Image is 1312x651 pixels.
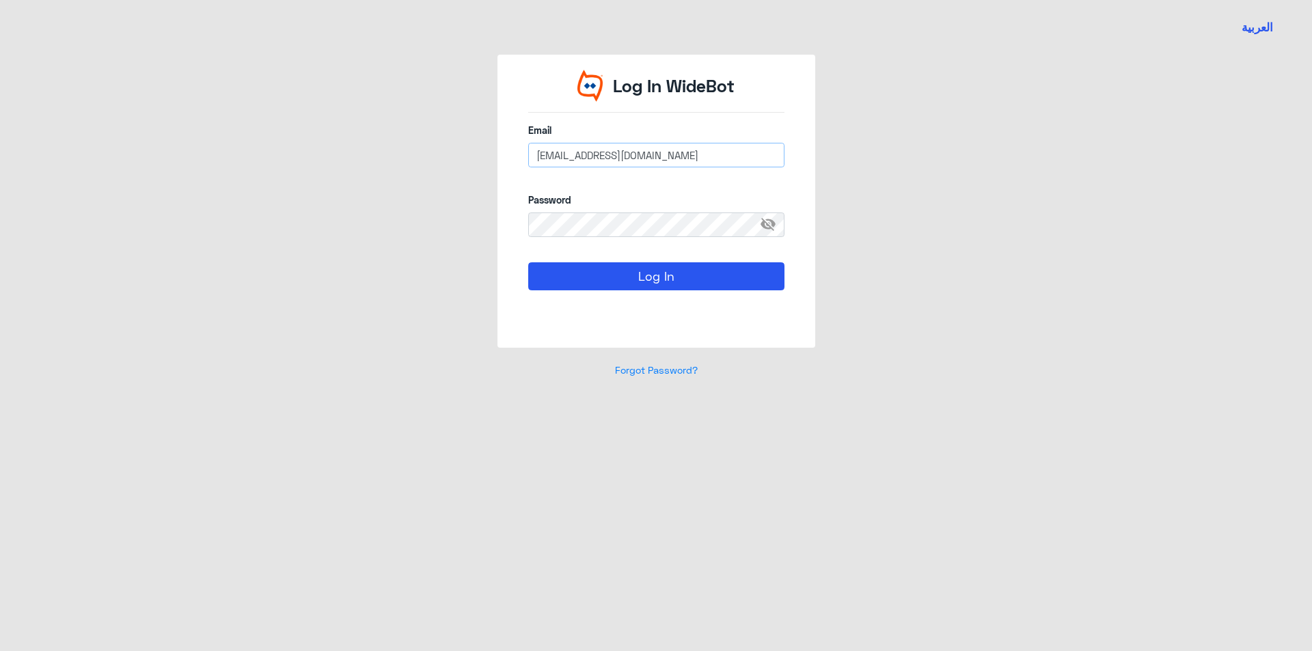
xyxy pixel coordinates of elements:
[528,193,784,207] label: Password
[577,70,603,102] img: Widebot Logo
[760,212,784,237] span: visibility_off
[528,262,784,290] button: Log In
[528,123,784,137] label: Email
[615,364,698,376] a: Forgot Password?
[613,73,735,99] p: Log In WideBot
[528,143,784,167] input: Enter your email here...
[1233,10,1281,44] a: Switch language
[1242,19,1273,36] button: العربية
